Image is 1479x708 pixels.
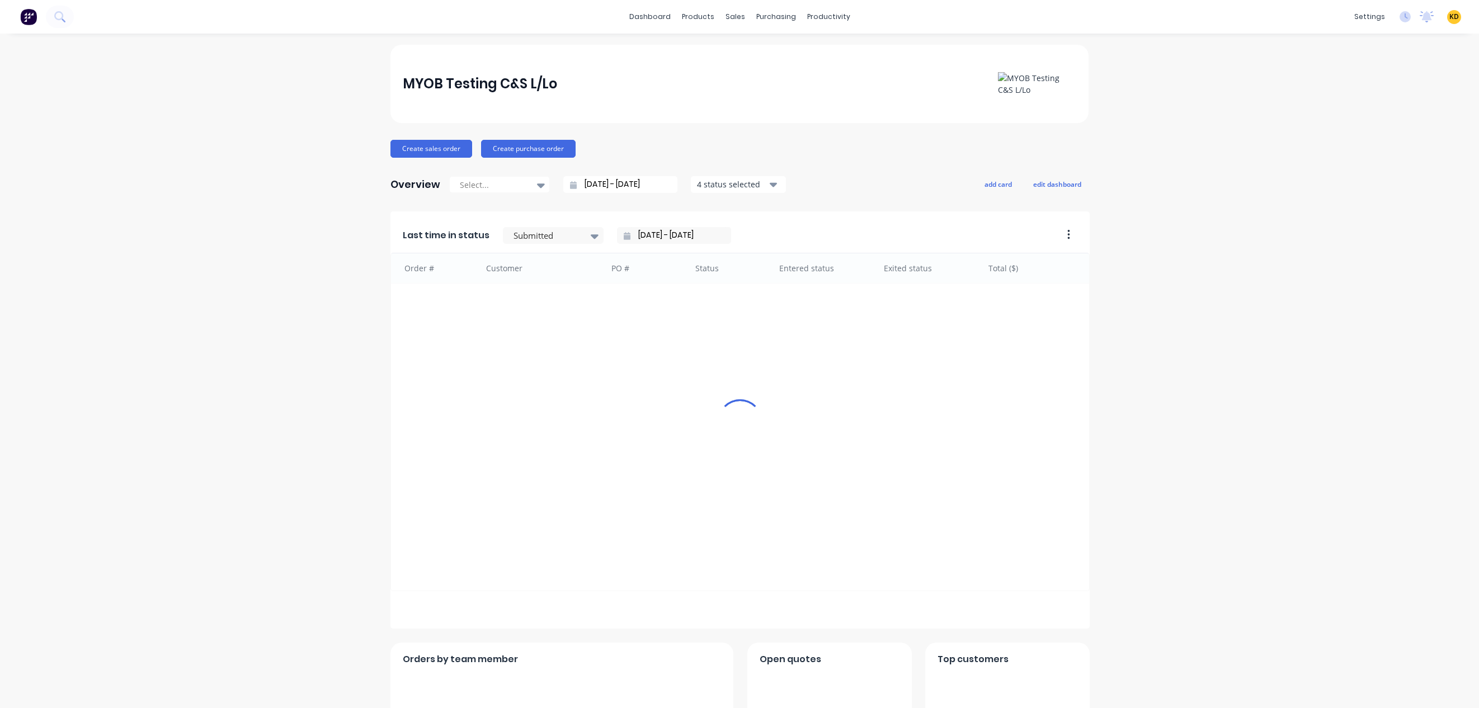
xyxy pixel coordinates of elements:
div: MYOB Testing C&S L/Lo [403,73,557,95]
button: edit dashboard [1026,177,1089,191]
input: Filter by date [630,227,727,244]
div: 4 status selected [697,178,767,190]
img: MYOB Testing C&S L/Lo [998,72,1076,96]
button: Create sales order [390,140,472,158]
div: Overview [390,173,440,196]
div: products [676,8,720,25]
button: add card [977,177,1019,191]
div: settings [1349,8,1391,25]
button: 4 status selected [691,176,786,193]
div: productivity [802,8,856,25]
span: KD [1449,12,1459,22]
img: Factory [20,8,37,25]
span: Orders by team member [403,653,518,666]
button: Create purchase order [481,140,576,158]
span: Open quotes [760,653,821,666]
div: sales [720,8,751,25]
div: purchasing [751,8,802,25]
span: Top customers [938,653,1009,666]
a: dashboard [624,8,676,25]
span: Last time in status [403,229,489,242]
